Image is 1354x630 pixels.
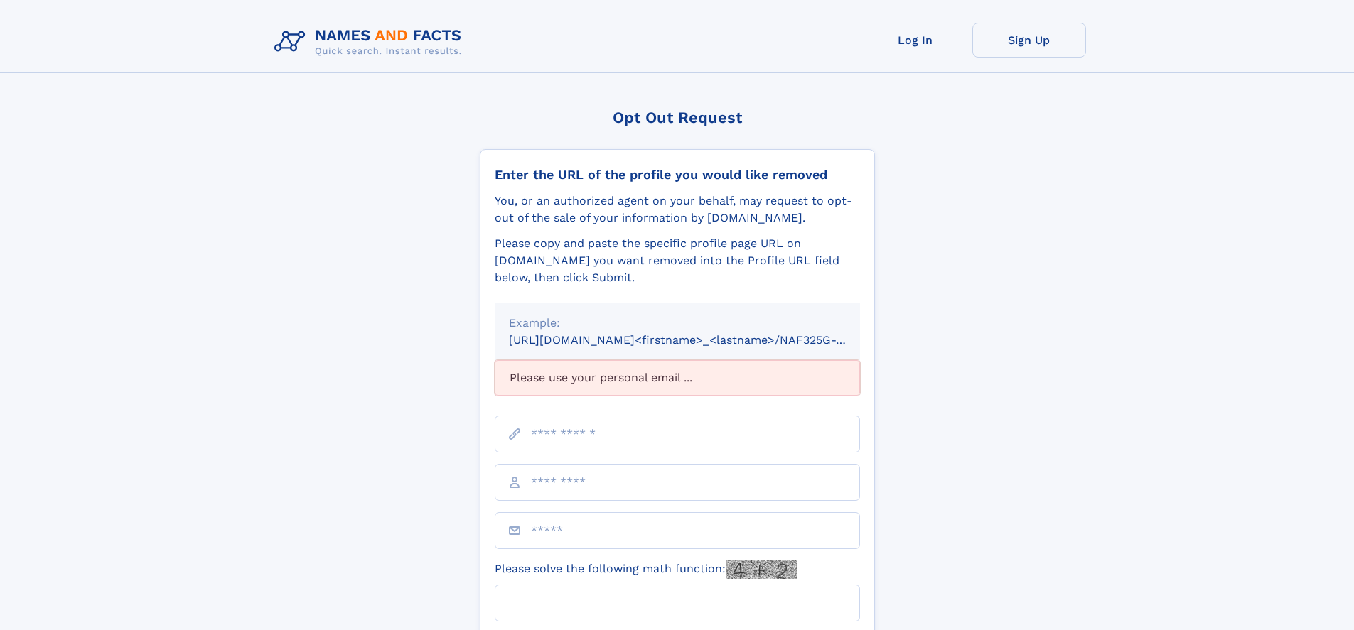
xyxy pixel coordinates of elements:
div: Please copy and paste the specific profile page URL on [DOMAIN_NAME] you want removed into the Pr... [495,235,860,286]
small: [URL][DOMAIN_NAME]<firstname>_<lastname>/NAF325G-xxxxxxxx [509,333,887,347]
label: Please solve the following math function: [495,560,797,579]
a: Sign Up [972,23,1086,58]
div: Opt Out Request [480,109,875,126]
div: Please use your personal email ... [495,360,860,396]
div: Enter the URL of the profile you would like removed [495,167,860,183]
img: Logo Names and Facts [269,23,473,61]
div: You, or an authorized agent on your behalf, may request to opt-out of the sale of your informatio... [495,192,860,227]
div: Example: [509,315,846,332]
a: Log In [859,23,972,58]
